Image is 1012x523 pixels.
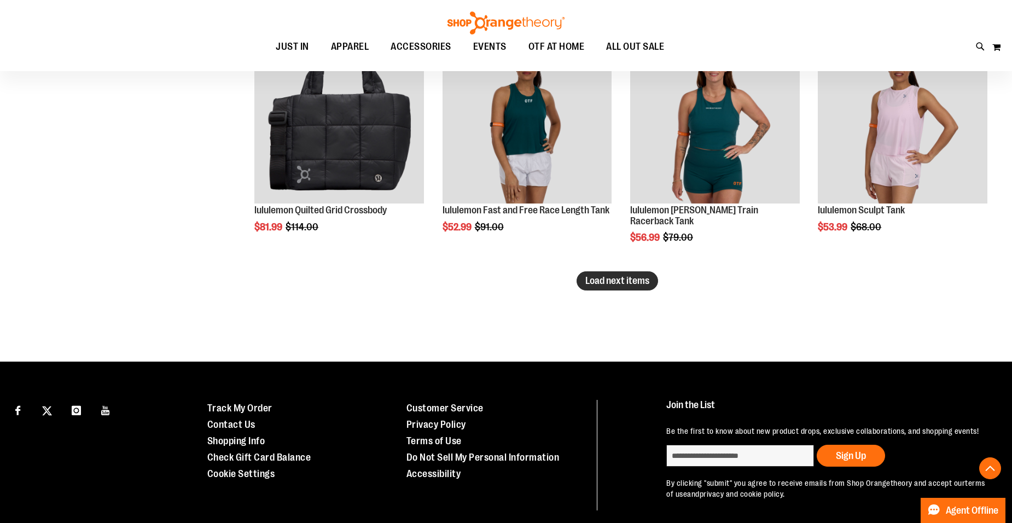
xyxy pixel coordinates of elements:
span: JUST IN [276,34,309,59]
img: Main Image of 1538347 [818,34,987,204]
h4: Join the List [666,400,987,420]
a: Do Not Sell My Personal Information [406,452,560,463]
div: product [625,28,805,271]
a: Shopping Info [207,435,265,446]
span: $52.99 [443,222,473,233]
button: Agent Offline [921,498,1005,523]
span: $91.00 [475,222,505,233]
a: lululemon [PERSON_NAME] Train Racerback Tank [630,205,758,226]
a: lululemon Wunder Train Racerback TankSALE [630,34,800,205]
img: Main view of 2024 August lululemon Fast and Free Race Length Tank [443,34,612,204]
span: ALL OUT SALE [606,34,664,59]
a: Contact Us [207,419,255,430]
img: lululemon Quilted Grid Crossbody [254,34,424,204]
button: Back To Top [979,457,1001,479]
p: By clicking "submit" you agree to receive emails from Shop Orangetheory and accept our and [666,478,987,499]
span: OTF AT HOME [528,34,585,59]
a: Customer Service [406,403,484,414]
span: Load next items [585,275,649,286]
span: $114.00 [286,222,320,233]
div: product [437,28,618,260]
div: product [249,28,429,260]
span: EVENTS [473,34,507,59]
button: Load next items [577,271,658,290]
span: Sign Up [836,450,866,461]
img: Shop Orangetheory [446,11,566,34]
span: Agent Offline [946,505,998,516]
a: Visit our Facebook page [8,400,27,419]
a: Main Image of 1538347SALE [818,34,987,205]
a: lululemon Sculpt Tank [818,205,905,216]
span: APPAREL [331,34,369,59]
span: $56.99 [630,232,661,243]
span: $81.99 [254,222,284,233]
a: lululemon Quilted Grid Crossbody [254,205,387,216]
a: Visit our X page [38,400,57,419]
a: Terms of Use [406,435,462,446]
p: Be the first to know about new product drops, exclusive collaborations, and shopping events! [666,426,987,437]
a: Visit our Youtube page [96,400,115,419]
a: privacy and cookie policy. [700,490,785,498]
a: Track My Order [207,403,272,414]
span: $79.00 [663,232,695,243]
img: Twitter [42,406,52,416]
input: enter email [666,445,814,467]
img: lululemon Wunder Train Racerback Tank [630,34,800,204]
a: lululemon Quilted Grid CrossbodySALE [254,34,424,205]
span: $53.99 [818,222,849,233]
button: Sign Up [817,445,885,467]
span: ACCESSORIES [391,34,451,59]
a: Cookie Settings [207,468,275,479]
a: Visit our Instagram page [67,400,86,419]
a: Accessibility [406,468,461,479]
div: product [812,28,993,260]
span: $68.00 [851,222,883,233]
a: Main view of 2024 August lululemon Fast and Free Race Length TankSALE [443,34,612,205]
a: Privacy Policy [406,419,466,430]
a: lululemon Fast and Free Race Length Tank [443,205,609,216]
a: Check Gift Card Balance [207,452,311,463]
